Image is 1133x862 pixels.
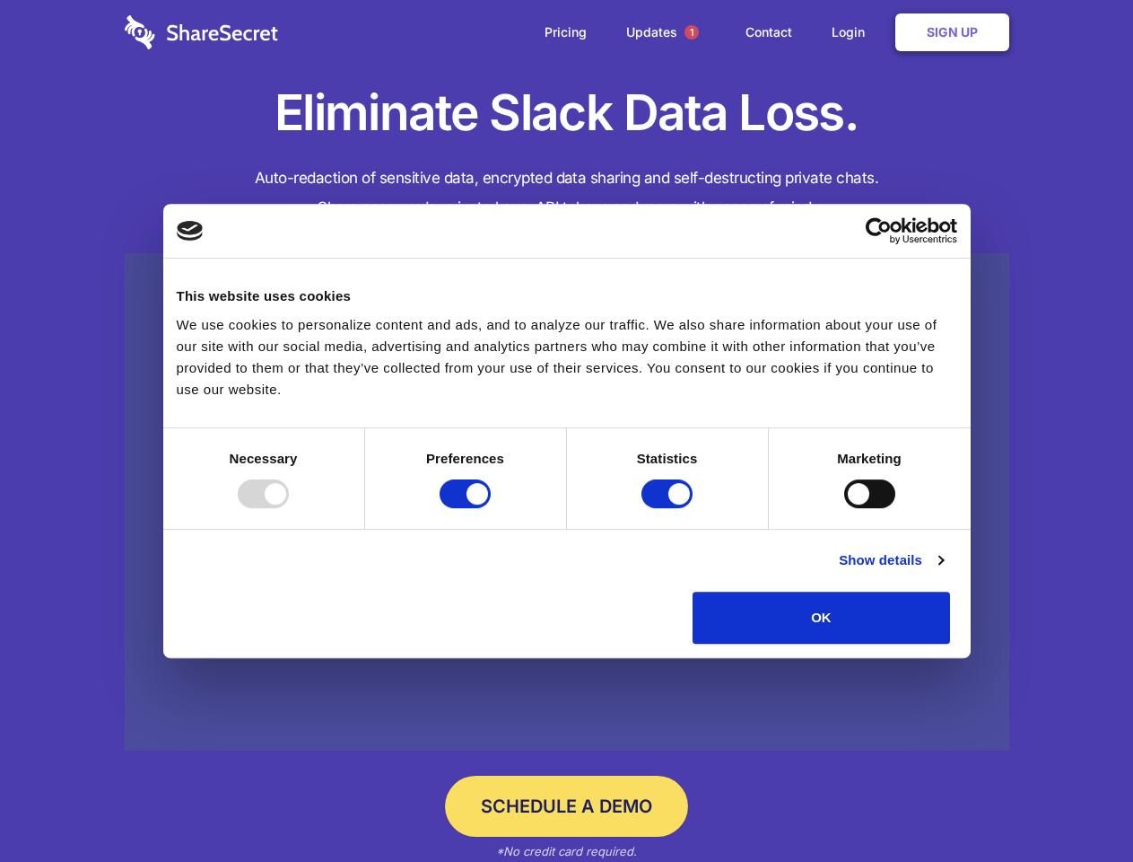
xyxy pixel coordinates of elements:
div: We use cookies to personalize content and ads, and to analyze our traffic. We also share informat... [177,314,957,400]
strong: Statistics [637,451,698,466]
span: 1 [684,25,699,40]
a: Pricing [527,4,605,60]
em: *No credit card required. [496,844,637,858]
h1: Eliminate Slack Data Loss. [125,81,1009,145]
button: OK [693,592,950,644]
strong: Necessary [230,451,298,466]
h4: Auto-redaction of sensitive data, encrypted data sharing and self-destructing private chats. Shar... [125,163,1009,223]
a: Login [814,4,892,60]
a: Wistia video thumbnail [125,253,1009,752]
strong: Marketing [837,451,902,466]
a: Contact [728,4,810,60]
div: This website uses cookies [177,286,957,307]
a: Sign Up [895,13,1009,51]
a: Usercentrics Cookiebot - opens in a new window [800,217,957,244]
img: logo [177,221,204,241]
a: Show details [839,550,943,571]
img: logo-wordmark-white-trans-d4663122ce5f474addd5e946df7df03e33cb6a1c49d2221995e7729f52c070b2.svg [125,15,278,49]
a: Schedule a Demo [445,776,688,837]
strong: Preferences [426,451,504,466]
